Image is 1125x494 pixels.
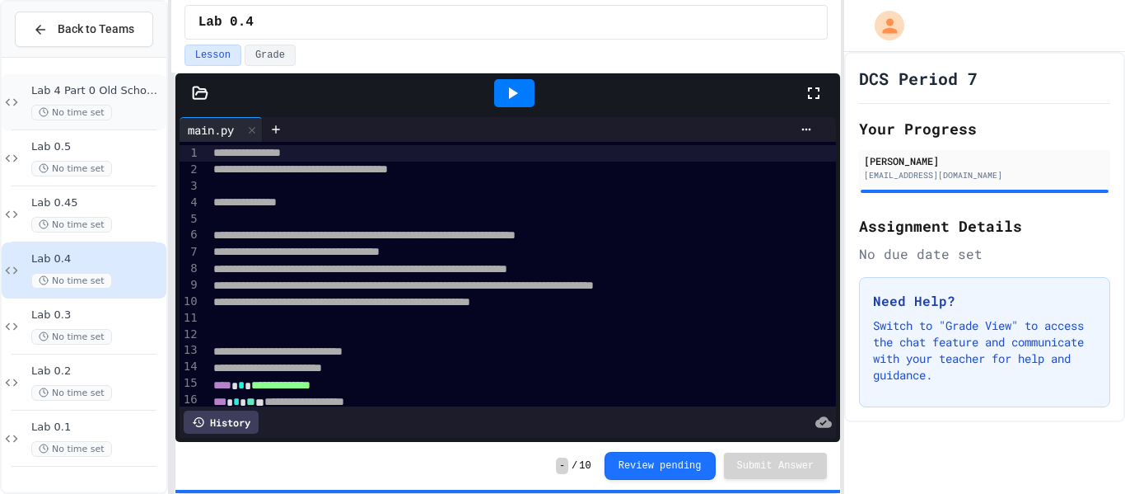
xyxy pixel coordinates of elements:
span: Submit Answer [737,459,815,473]
span: No time set [31,385,112,401]
div: No due date set [859,244,1110,264]
div: main.py [180,117,263,142]
div: 3 [180,178,200,195]
div: 13 [180,342,200,359]
div: My Account [857,7,908,45]
div: 14 [180,359,200,375]
span: - [556,458,568,474]
div: [EMAIL_ADDRESS][DOMAIN_NAME] [864,169,1105,181]
div: History [184,411,259,434]
h3: Need Help? [873,291,1096,311]
div: 10 [180,294,200,310]
span: Lab 4 Part 0 Old School Printer [31,84,163,98]
div: 2 [180,162,200,178]
div: main.py [180,121,242,139]
span: No time set [31,105,112,120]
span: / [572,459,577,473]
button: Submit Answer [724,453,828,479]
div: 4 [180,195,200,211]
h1: DCS Period 7 [859,67,978,90]
h2: Assignment Details [859,214,1110,238]
div: 16 [180,392,200,408]
span: 10 [579,459,591,473]
span: No time set [31,441,112,457]
div: 1 [180,145,200,162]
span: Lab 0.3 [31,308,163,322]
button: Lesson [184,45,241,66]
button: Grade [245,45,296,66]
div: 8 [180,261,200,277]
div: 9 [180,277,200,294]
span: Lab 0.45 [31,196,163,210]
span: No time set [31,161,112,176]
span: Lab 0.2 [31,365,163,379]
button: Back to Teams [15,12,153,47]
span: Lab 0.4 [31,252,163,266]
div: 5 [180,211,200,228]
p: Switch to "Grade View" to access the chat feature and communicate with your teacher for help and ... [873,318,1096,383]
span: Lab 0.5 [31,140,163,154]
div: 6 [180,227,200,243]
span: No time set [31,217,112,233]
span: No time set [31,329,112,345]
h2: Your Progress [859,117,1110,140]
div: 7 [180,244,200,261]
div: [PERSON_NAME] [864,153,1105,168]
div: 11 [180,310,200,327]
span: Back to Teams [58,21,134,38]
span: No time set [31,273,112,289]
span: Lab 0.1 [31,421,163,435]
button: Review pending [605,452,716,480]
div: 15 [180,375,200,392]
div: 12 [180,327,200,343]
span: Lab 0.4 [198,12,254,32]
